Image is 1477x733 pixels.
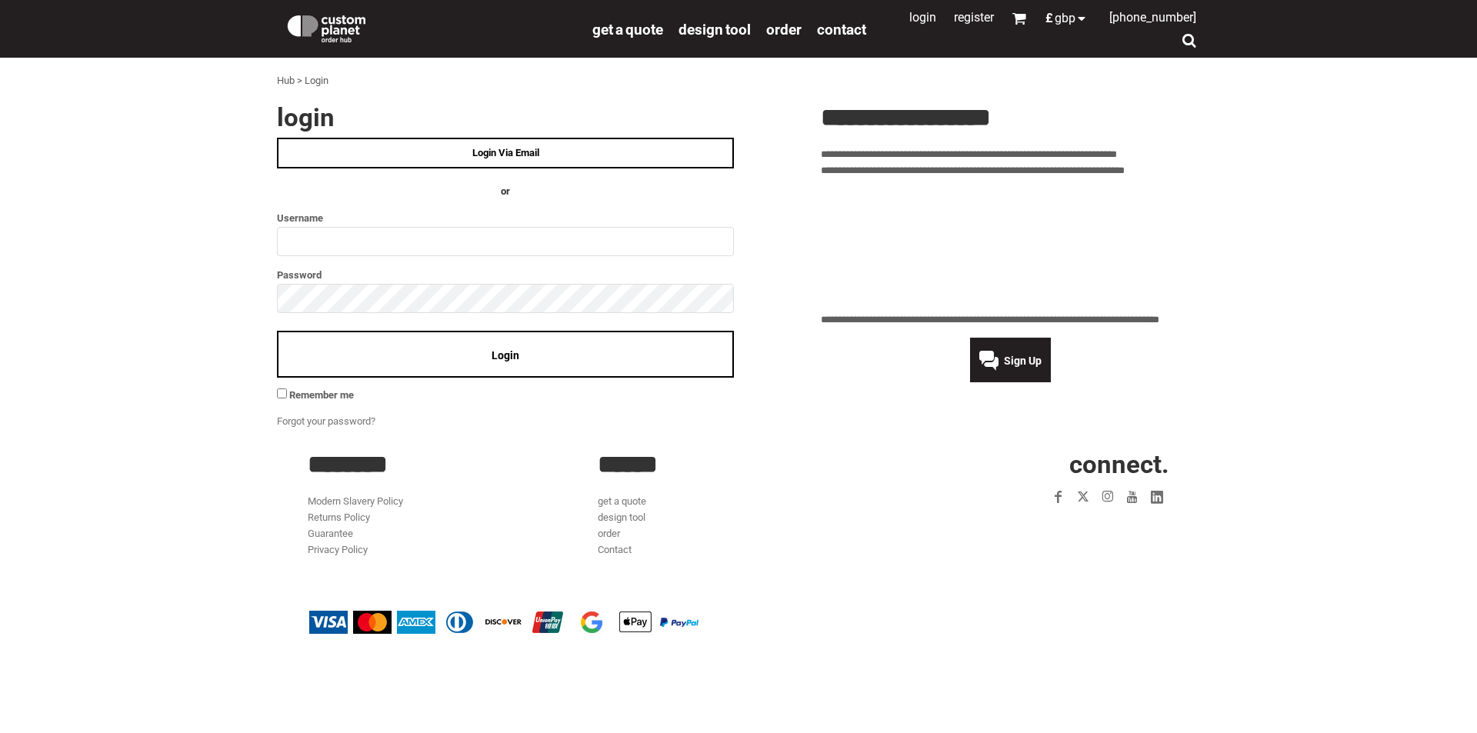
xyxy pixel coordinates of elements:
[309,611,348,634] img: Visa
[592,20,663,38] a: get a quote
[817,20,866,38] a: Contact
[277,4,585,50] a: Custom Planet
[572,611,611,634] img: Google Pay
[528,611,567,634] img: China UnionPay
[277,209,734,227] label: Username
[308,544,368,555] a: Privacy Policy
[492,349,519,362] span: Login
[485,611,523,634] img: Discover
[678,20,751,38] a: design tool
[397,611,435,634] img: American Express
[277,388,287,398] input: Remember me
[277,266,734,284] label: Password
[297,73,302,89] div: >
[766,20,802,38] a: order
[598,511,645,523] a: design tool
[277,105,734,130] h2: Login
[277,184,734,200] h4: OR
[277,415,375,427] a: Forgot your password?
[598,528,620,539] a: order
[1055,12,1075,25] span: GBP
[1004,355,1042,367] span: Sign Up
[308,495,403,507] a: Modern Slavery Policy
[598,544,632,555] a: Contact
[1045,12,1055,25] span: £
[678,21,751,38] span: design tool
[889,451,1169,477] h2: CONNECT.
[598,495,646,507] a: get a quote
[289,389,354,401] span: Remember me
[277,75,295,86] a: Hub
[277,138,734,168] a: Login Via Email
[909,10,936,25] a: Login
[285,12,368,42] img: Custom Planet
[592,21,663,38] span: get a quote
[821,188,1200,303] iframe: Customer reviews powered by Trustpilot
[766,21,802,38] span: order
[353,611,392,634] img: Mastercard
[616,611,655,634] img: Apple Pay
[441,611,479,634] img: Diners Club
[308,511,370,523] a: Returns Policy
[308,528,353,539] a: Guarantee
[305,73,328,89] div: Login
[954,10,994,25] a: Register
[472,147,539,158] span: Login Via Email
[817,21,866,38] span: Contact
[957,518,1169,537] iframe: Customer reviews powered by Trustpilot
[660,618,698,627] img: PayPal
[1109,10,1196,25] span: [PHONE_NUMBER]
